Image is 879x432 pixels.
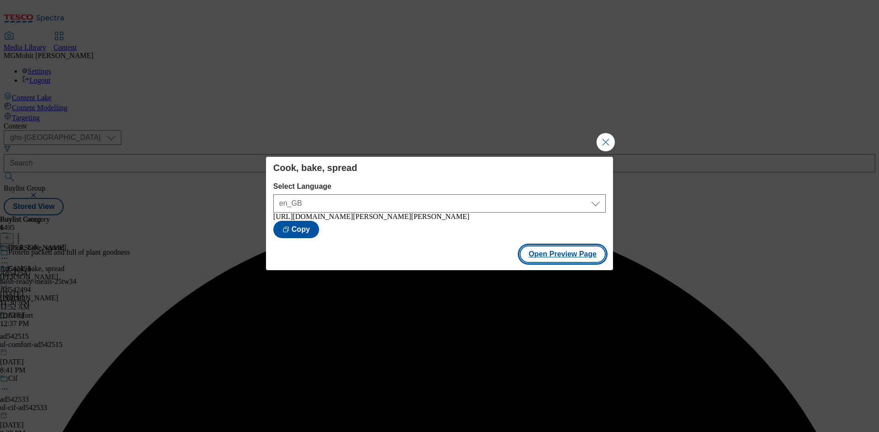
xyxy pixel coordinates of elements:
[273,182,606,191] label: Select Language
[266,157,613,270] div: Modal
[273,162,606,173] h4: Cook, bake, spread
[520,245,606,263] button: Open Preview Page
[273,221,319,238] button: Copy
[273,213,606,221] div: [URL][DOMAIN_NAME][PERSON_NAME][PERSON_NAME]
[597,133,615,151] button: Close Modal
